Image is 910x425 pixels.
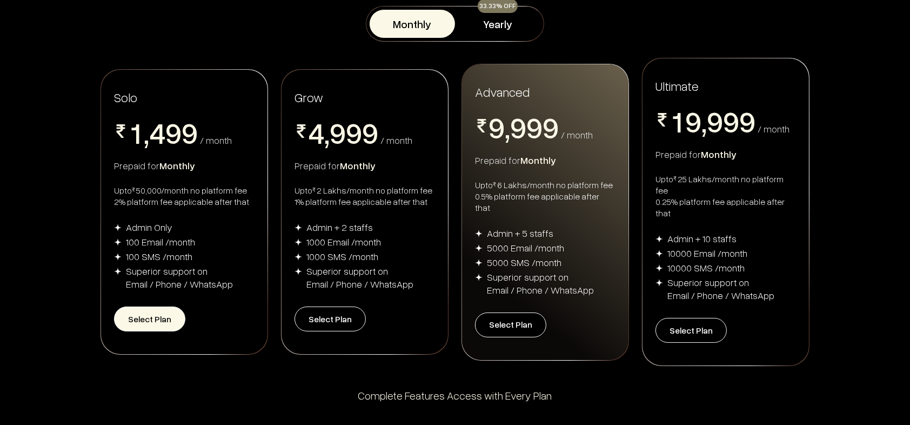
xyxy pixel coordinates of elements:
[182,118,198,147] span: 9
[149,147,165,176] span: 5
[114,185,255,208] div: Upto 50,000/month no platform fee 2% platform fee applicable after that
[707,107,723,136] span: 9
[114,238,122,246] img: img
[543,112,559,142] span: 9
[475,230,483,237] img: img
[200,135,232,145] div: / month
[295,238,302,246] img: img
[128,118,144,147] span: 1
[475,259,483,267] img: img
[520,154,556,166] span: Monthly
[159,160,195,171] span: Monthly
[526,112,543,142] span: 9
[655,264,663,272] img: img
[655,318,727,343] button: Select Plan
[667,276,774,302] div: Superior support on Email / Phone / WhatsApp
[295,185,435,208] div: Upto 2 Lakhs/month no platform fee 1% platform fee applicable after that
[475,313,546,337] button: Select Plan
[306,235,381,248] div: 1000 Email /month
[114,159,255,172] div: Prepaid for
[669,107,685,136] span: 1
[114,307,185,331] button: Select Plan
[758,124,789,134] div: / month
[475,154,615,167] div: Prepaid for
[346,118,362,147] span: 9
[655,113,669,127] img: pricing-rupee
[701,148,737,160] span: Monthly
[655,250,663,257] img: img
[655,77,699,94] span: Ultimate
[667,247,747,260] div: 10000 Email /month
[487,270,594,296] div: Superior support on Email / Phone / WhatsApp
[487,227,553,240] div: Admin + 5 staffs
[312,185,316,194] sup: ₹
[295,253,302,261] img: img
[308,147,324,176] span: 5
[655,235,663,243] img: img
[739,107,755,136] span: 9
[489,112,505,142] span: 9
[295,89,323,105] span: Grow
[114,253,122,261] img: img
[475,119,489,132] img: pricing-rupee
[701,107,707,139] span: ,
[308,118,324,147] span: 4
[370,10,455,38] button: Monthly
[475,83,530,100] span: Advanced
[295,224,302,231] img: img
[510,112,526,142] span: 9
[126,264,233,290] div: Superior support on Email / Phone / WhatsApp
[306,264,413,290] div: Superior support on Email / Phone / WhatsApp
[455,10,540,38] button: Yearly
[340,160,376,171] span: Monthly
[295,124,308,138] img: pricing-rupee
[114,124,128,138] img: pricing-rupee
[295,268,302,275] img: img
[655,279,663,287] img: img
[667,261,745,274] div: 10000 SMS /month
[673,174,677,182] sup: ₹
[655,148,796,161] div: Prepaid for
[667,232,737,245] div: Admin + 10 staffs
[306,250,378,263] div: 1000 SMS /month
[487,256,561,269] div: 5000 SMS /month
[165,118,182,147] span: 9
[306,221,373,234] div: Admin + 2 staffs
[380,135,412,145] div: / month
[114,89,137,105] span: Solo
[330,118,346,147] span: 9
[128,147,144,176] span: 2
[114,268,122,275] img: img
[126,235,195,248] div: 100 Email /month
[126,221,172,234] div: Admin Only
[475,244,483,252] img: img
[114,224,122,231] img: img
[505,112,510,145] span: ,
[487,241,564,254] div: 5000 Email /month
[144,118,149,150] span: ,
[493,180,496,188] sup: ₹
[324,118,330,150] span: ,
[561,130,593,140] div: / month
[723,107,739,136] span: 9
[669,136,685,165] span: 2
[362,118,378,147] span: 9
[655,174,796,219] div: Upto 25 Lakhs/month no platform fee 0.25% platform fee applicable after that
[685,107,701,136] span: 9
[295,307,366,331] button: Select Plan
[149,118,165,147] span: 4
[132,185,135,194] sup: ₹
[475,274,483,281] img: img
[475,180,615,214] div: Upto 6 Lakhs/month no platform fee 0.5% platform fee applicable after that
[126,250,192,263] div: 100 SMS /month
[295,159,435,172] div: Prepaid for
